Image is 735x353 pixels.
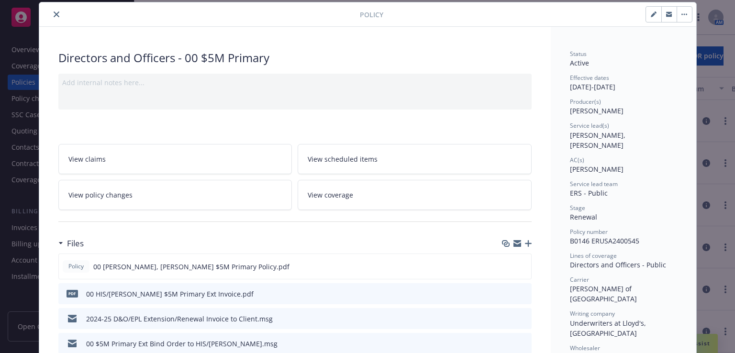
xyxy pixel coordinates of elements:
span: Active [570,58,589,67]
span: [PERSON_NAME] [570,106,624,115]
div: Directors and Officers - 00 $5M Primary [58,50,532,66]
span: ERS - Public [570,188,608,198]
div: Files [58,237,84,250]
span: Stage [570,204,585,212]
span: pdf [67,290,78,297]
button: download file [504,289,512,299]
span: Policy number [570,228,608,236]
button: download file [503,262,511,272]
span: View scheduled items [308,154,378,164]
span: Underwriters at Lloyd's, [GEOGRAPHIC_DATA] [570,319,648,338]
span: Service lead team [570,180,618,188]
span: View coverage [308,190,353,200]
span: [PERSON_NAME], [PERSON_NAME] [570,131,627,150]
button: download file [504,339,512,349]
span: View policy changes [68,190,133,200]
span: Status [570,50,587,58]
span: Effective dates [570,74,609,82]
button: preview file [519,262,527,272]
button: preview file [519,339,528,349]
span: Lines of coverage [570,252,617,260]
a: View coverage [298,180,532,210]
div: Directors and Officers - Public [570,260,677,270]
span: Policy [360,10,383,20]
span: Service lead(s) [570,121,609,130]
a: View claims [58,144,292,174]
span: Writing company [570,309,615,318]
button: download file [504,314,512,324]
div: [DATE] - [DATE] [570,74,677,92]
span: B0146 ERUSA2400545 [570,236,639,245]
button: close [51,9,62,20]
span: Wholesaler [570,344,600,352]
span: Carrier [570,276,589,284]
button: preview file [519,289,528,299]
span: Producer(s) [570,98,601,106]
h3: Files [67,237,84,250]
div: 00 HIS/[PERSON_NAME] $5M Primary Ext Invoice.pdf [86,289,254,299]
span: Renewal [570,212,597,221]
span: View claims [68,154,106,164]
a: View scheduled items [298,144,532,174]
div: Add internal notes here... [62,77,528,88]
span: AC(s) [570,156,584,164]
a: View policy changes [58,180,292,210]
span: 00 [PERSON_NAME], [PERSON_NAME] $5M Primary Policy.pdf [93,262,290,272]
span: Policy [67,262,86,271]
span: [PERSON_NAME] [570,165,624,174]
span: [PERSON_NAME] of [GEOGRAPHIC_DATA] [570,284,637,303]
button: preview file [519,314,528,324]
div: 2024-25 D&O/EPL Extension/Renewal Invoice to Client.msg [86,314,273,324]
div: 00 $5M Primary Ext Bind Order to HIS/[PERSON_NAME].msg [86,339,278,349]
